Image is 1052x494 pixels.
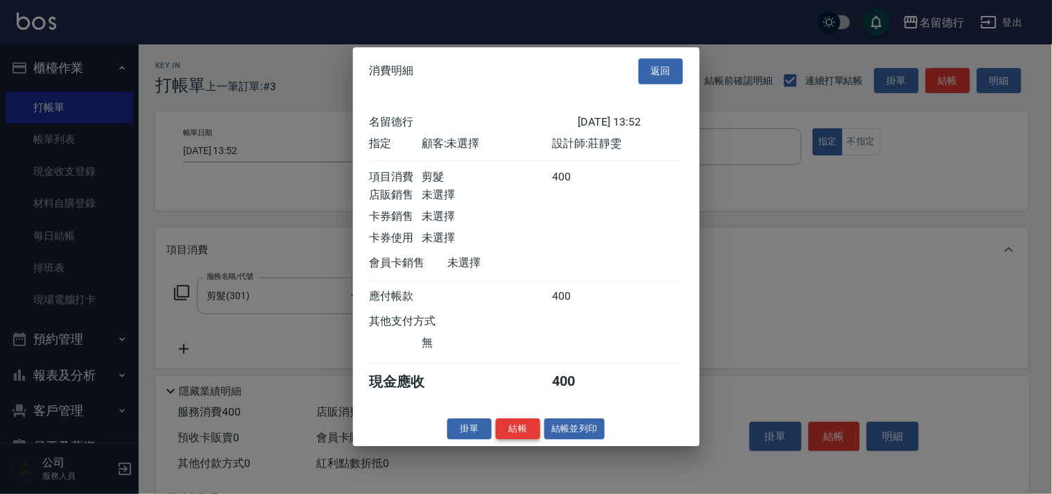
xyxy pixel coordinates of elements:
[370,289,422,304] div: 應付帳款
[552,373,604,391] div: 400
[370,231,422,246] div: 卡券使用
[370,210,422,224] div: 卡券銷售
[370,256,448,271] div: 會員卡銷售
[552,137,682,151] div: 設計師: 莊靜雯
[370,314,474,329] div: 其他支付方式
[422,231,552,246] div: 未選擇
[422,188,552,203] div: 未選擇
[448,256,578,271] div: 未選擇
[370,137,422,151] div: 指定
[422,336,552,350] div: 無
[422,170,552,185] div: 剪髮
[578,115,683,130] div: [DATE] 13:52
[552,170,604,185] div: 400
[544,418,605,440] button: 結帳並列印
[370,65,414,78] span: 消費明細
[447,418,492,440] button: 掛單
[422,137,552,151] div: 顧客: 未選擇
[422,210,552,224] div: 未選擇
[370,170,422,185] div: 項目消費
[370,373,448,391] div: 現金應收
[639,58,683,84] button: 返回
[370,188,422,203] div: 店販銷售
[552,289,604,304] div: 400
[370,115,578,130] div: 名留德行
[496,418,540,440] button: 結帳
